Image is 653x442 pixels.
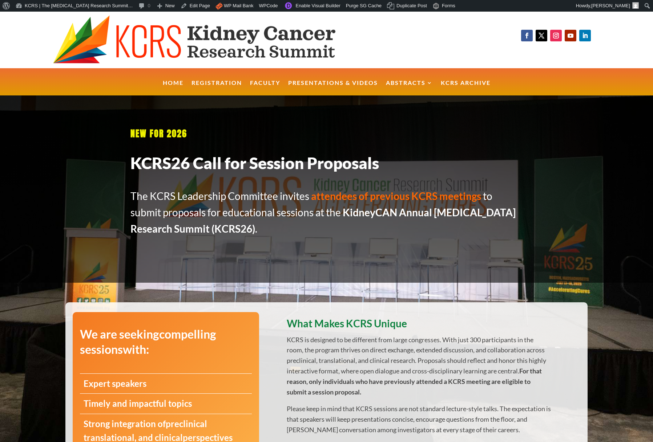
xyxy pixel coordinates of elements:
a: Presentations & Videos [288,80,378,96]
a: Abstracts [386,80,433,96]
a: Home [163,80,184,96]
a: Follow on Instagram [550,30,562,41]
img: KCRS generic logo wide [53,15,371,65]
h3: We are seeking with: [80,327,252,360]
p: Expert speakers [84,377,248,390]
a: Follow on LinkedIn [579,30,591,41]
img: icon.png [215,3,223,10]
a: Registration [192,80,242,96]
a: Follow on Youtube [565,30,576,41]
p: NEW FOR 2026 [130,125,523,142]
h1: KCRS26 Call for Session Proposals [130,153,523,177]
a: Follow on Facebook [521,30,533,41]
a: KCRS Archive [441,80,491,96]
strong: For that reason, only individuals who have previously attended a KCRS meeting are eligible to sub... [287,367,542,396]
p: Please keep in mind that KCRS sessions are not standard lecture-style talks. The expectation is t... [287,404,551,435]
p: Timely and impactful topics [84,397,248,410]
span: [PERSON_NAME] [591,3,630,8]
p: The KCRS Leadership Committee invites to submit proposals for educational sessions at the . [130,188,523,237]
a: Faculty [250,80,280,96]
strong: What Makes KCRS Unique [287,317,407,330]
strong: compelling sessions [80,327,216,356]
a: Follow on X [536,30,547,41]
strong: attendees of previous KCRS meetings [311,190,481,202]
strong: KidneyCAN Annual [MEDICAL_DATA] Research Summit (KCRS26) [130,206,516,235]
p: KCRS is designed to be different from large congresses. With just 300 participants in the room, t... [287,335,551,404]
